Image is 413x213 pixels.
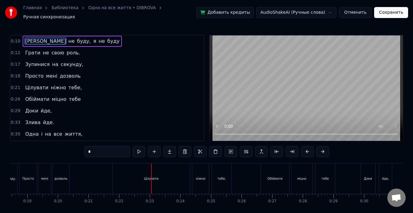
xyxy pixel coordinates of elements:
a: Библиотека [51,5,78,11]
div: тебе, [217,176,226,181]
span: і [40,130,43,138]
span: Обіймати [24,96,50,103]
div: Доки [364,176,372,181]
span: [PERSON_NAME] [24,38,66,45]
span: 0:12 [11,50,20,56]
span: мені [45,72,58,79]
span: Одна [24,130,39,138]
span: тебе, [68,84,83,91]
span: тебе [68,96,81,103]
span: 0:29 [11,108,20,114]
div: Обіймати [267,176,282,181]
span: Злива [24,119,41,126]
div: 0:29 [329,199,338,204]
span: дозволь [59,72,81,79]
span: Ручная синхронизация [23,14,75,20]
div: Відкритий чат [387,189,406,207]
span: не [98,38,105,45]
span: буду, [77,38,92,45]
span: свою [51,49,65,56]
span: життя, [64,130,83,138]
span: 0:18 [11,73,20,79]
div: 0:19 [23,199,32,204]
div: Просто [22,176,34,181]
div: Цілувати [144,176,158,181]
span: на [44,130,52,138]
span: Доки [24,107,39,114]
div: дозволь [54,176,68,181]
span: йде. [43,119,55,126]
div: 0:26 [238,199,246,204]
span: 0:35 [11,131,20,137]
div: 0:30 [360,199,368,204]
span: Грати [24,49,41,56]
div: 0:22 [115,199,123,204]
span: йде, [40,107,52,114]
span: 0:33 [11,119,20,126]
span: я [93,38,97,45]
nav: breadcrumb [23,5,196,20]
span: на [51,61,59,68]
button: Отменить [339,7,372,18]
span: не [42,49,50,56]
span: міцно [51,96,67,103]
span: Цілувати [24,84,49,91]
span: секунду, [60,61,84,68]
div: 0:25 [207,199,215,204]
span: не [68,38,75,45]
button: Добавить кредиты [196,7,254,18]
span: Зупинися [24,61,50,68]
div: 0:27 [268,199,276,204]
div: 0:23 [146,199,154,204]
span: 0:10 [11,38,20,44]
div: ніжно [196,176,205,181]
span: 0:17 [11,61,20,68]
span: 0:26 [11,96,20,102]
button: Сохранить [374,7,408,18]
span: ніжно [50,84,67,91]
div: йде, [382,176,389,181]
span: роль. [66,49,81,56]
div: 0:24 [176,199,185,204]
img: youka [5,6,17,19]
div: 0:21 [84,199,93,204]
span: все [53,130,63,138]
span: буду [107,38,120,45]
div: тебе [321,176,329,181]
div: 0:20 [54,199,62,204]
span: 0:21 [11,85,20,91]
div: 0:28 [299,199,307,204]
a: Одна на все життя • DIBROVA [88,5,156,11]
span: Просто [24,72,44,79]
div: мені [41,176,48,181]
a: Главная [23,5,42,11]
div: міцно [297,176,306,181]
